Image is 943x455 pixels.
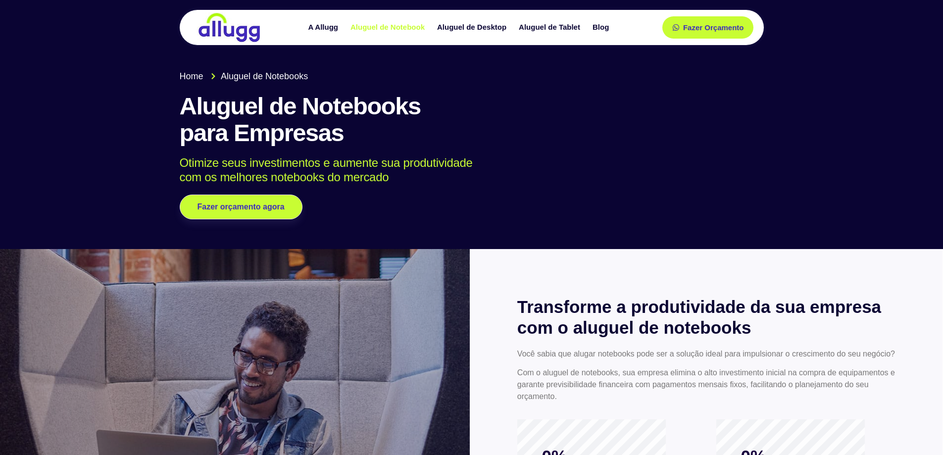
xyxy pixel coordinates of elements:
[218,70,308,83] span: Aluguel de Notebooks
[517,348,895,360] p: Você sabia que alugar notebooks pode ser a solução ideal para impulsionar o crescimento do seu ne...
[514,19,588,36] a: Aluguel de Tablet
[346,19,432,36] a: Aluguel de Notebook
[198,203,285,211] span: Fazer orçamento agora
[180,195,302,219] a: Fazer orçamento agora
[517,367,895,403] p: Com o aluguel de notebooks, sua empresa elimina o alto investimento inicial na compra de equipame...
[588,19,616,36] a: Blog
[303,19,346,36] a: A Allugg
[683,24,744,31] span: Fazer Orçamento
[517,297,895,338] h2: Transforme a produtividade da sua empresa com o aluguel de notebooks
[180,70,203,83] span: Home
[432,19,514,36] a: Aluguel de Desktop
[662,16,754,39] a: Fazer Orçamento
[197,12,261,43] img: locação de TI é Allugg
[180,156,749,185] p: Otimize seus investimentos e aumente sua produtividade com os melhores notebooks do mercado
[180,93,764,147] h1: Aluguel de Notebooks para Empresas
